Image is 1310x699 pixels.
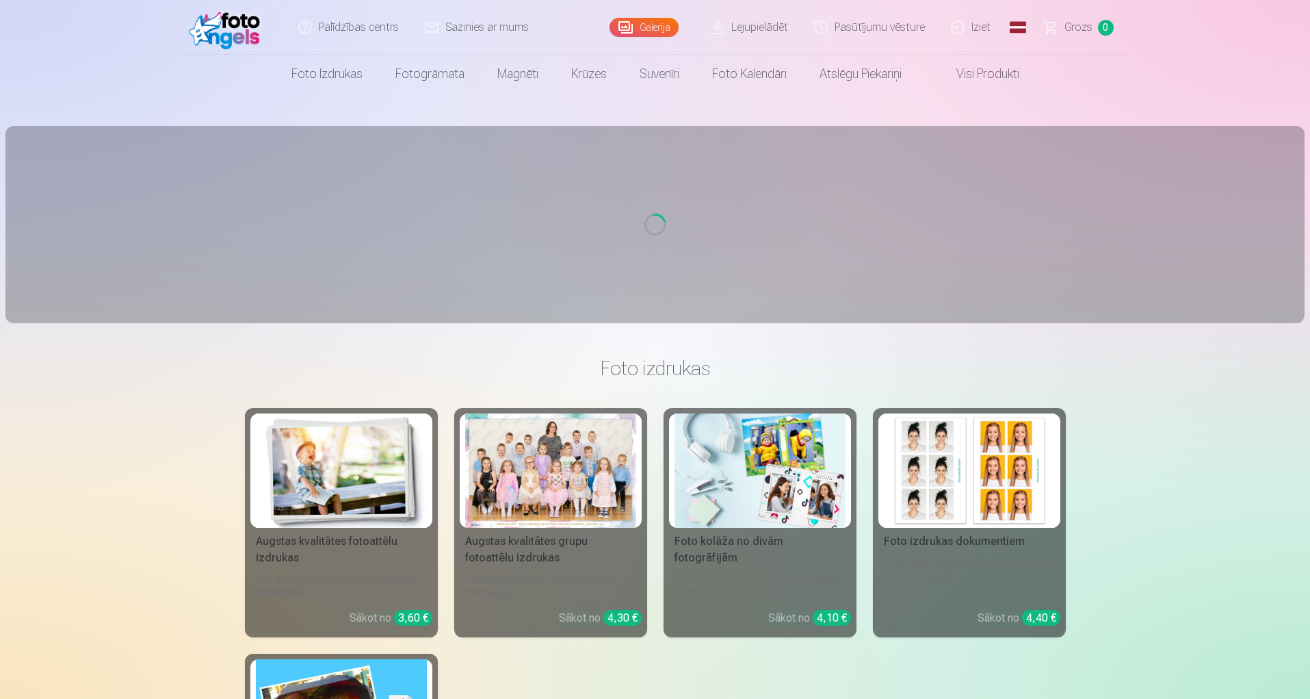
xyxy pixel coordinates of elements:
a: Atslēgu piekariņi [803,55,918,93]
a: Suvenīri [623,55,696,93]
a: Foto izdrukas [275,55,379,93]
div: Sākot no [768,610,851,626]
a: Foto kolāža no divām fotogrāfijāmFoto kolāža no divām fotogrāfijām[DEMOGRAPHIC_DATA] neaizmirstam... [664,408,856,637]
span: Grozs [1064,19,1092,36]
div: Spilgtas krāsas uz Fuji Film Crystal fotopapīra [460,572,642,599]
img: Augstas kvalitātes fotoattēlu izdrukas [256,414,427,528]
div: 210 gsm papīrs, piesātināta krāsa un detalizācija [250,572,432,599]
a: Magnēti [481,55,555,93]
a: Galerija [610,18,679,37]
div: Augstas kvalitātes fotoattēlu izdrukas [250,533,432,566]
h3: Foto izdrukas [256,356,1055,381]
div: Augstas kvalitātes grupu fotoattēlu izdrukas [460,533,642,566]
div: Foto kolāža no divām fotogrāfijām [669,533,851,566]
div: Foto izdrukas dokumentiem [878,533,1060,550]
div: 4,10 € [813,610,851,626]
img: Foto kolāža no divām fotogrāfijām [674,414,846,528]
div: Sākot no [559,610,642,626]
div: 3,60 € [394,610,432,626]
img: Foto izdrukas dokumentiem [884,414,1055,528]
div: Universālas foto izdrukas dokumentiem (6 fotogrāfijas) [878,555,1060,599]
a: Fotogrāmata [379,55,481,93]
a: Foto izdrukas dokumentiemFoto izdrukas dokumentiemUniversālas foto izdrukas dokumentiem (6 fotogr... [873,408,1066,637]
a: Visi produkti [918,55,1036,93]
div: 4,30 € [603,610,642,626]
a: Krūzes [555,55,623,93]
a: Foto kalendāri [696,55,803,93]
img: /fa1 [189,5,267,49]
div: Sākot no [350,610,432,626]
a: Augstas kvalitātes grupu fotoattēlu izdrukasSpilgtas krāsas uz Fuji Film Crystal fotopapīraSākot ... [454,408,647,637]
div: 4,40 € [1022,610,1060,626]
a: Augstas kvalitātes fotoattēlu izdrukasAugstas kvalitātes fotoattēlu izdrukas210 gsm papīrs, piesā... [245,408,438,637]
div: Sākot no [978,610,1060,626]
span: 0 [1098,20,1114,36]
div: [DEMOGRAPHIC_DATA] neaizmirstami mirkļi vienā skaistā bildē [669,572,851,599]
